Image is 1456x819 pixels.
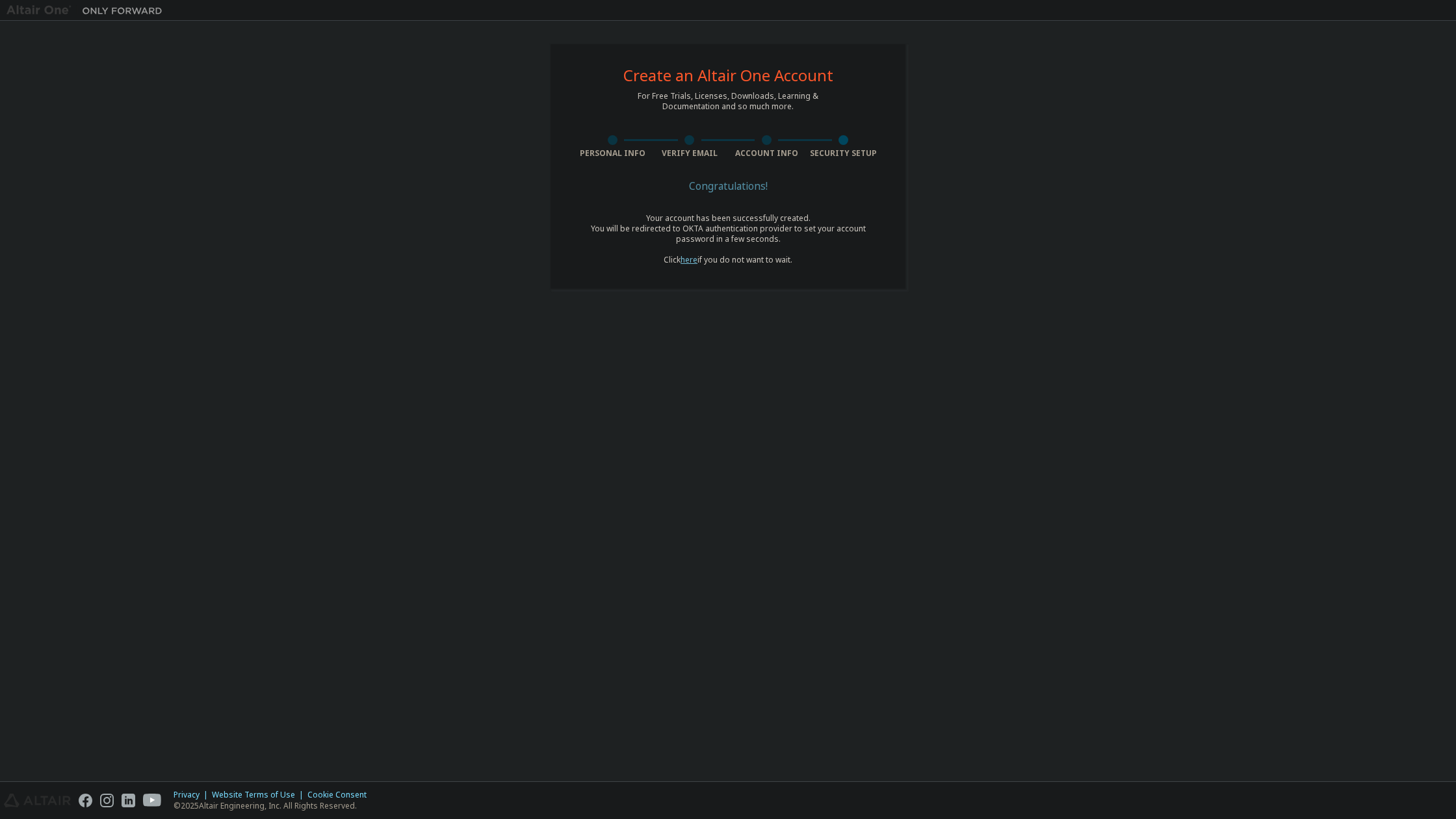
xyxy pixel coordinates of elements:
[574,182,882,190] div: Congratulations!
[100,794,114,807] img: instagram.svg
[174,790,212,800] div: Privacy
[574,148,651,159] div: Personal Info
[307,790,374,800] div: Cookie Consent
[638,91,818,112] div: For Free Trials, Licenses, Downloads, Learning & Documentation and so much more.
[4,794,71,807] img: altair_logo.svg
[79,794,92,807] img: facebook.svg
[728,148,805,159] div: Account Info
[122,794,135,807] img: linkedin.svg
[651,148,729,159] div: Verify Email
[574,224,882,244] div: You will be redirected to OKTA authentication provider to set your account password in a few seco...
[574,213,882,265] div: Click if you do not want to wait.
[174,800,374,811] p: © 2025 Altair Engineering, Inc. All Rights Reserved.
[681,254,697,265] a: here
[574,213,882,224] div: Your account has been successfully created.
[212,790,307,800] div: Website Terms of Use
[143,794,162,807] img: youtube.svg
[623,68,833,83] div: Create an Altair One Account
[6,4,169,17] img: Altair One
[805,148,883,159] div: Security Setup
